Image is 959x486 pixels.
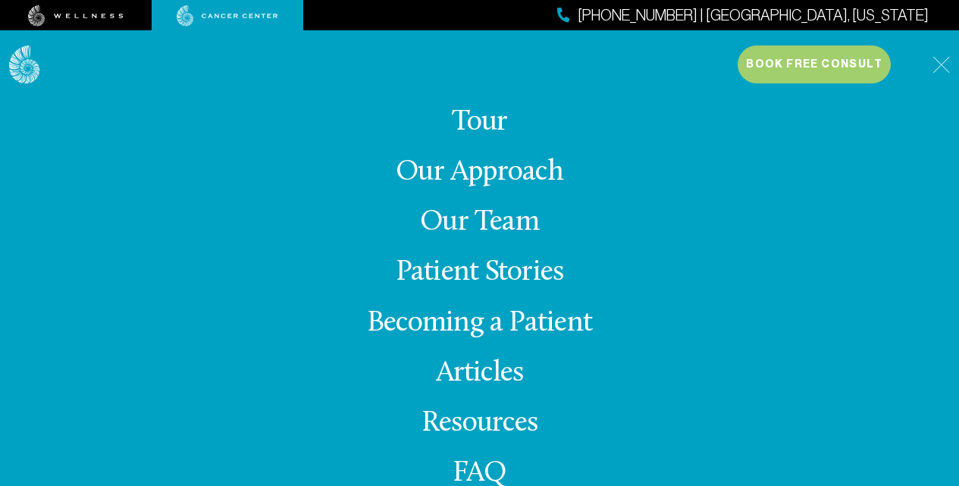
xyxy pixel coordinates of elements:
a: Tour [452,108,508,137]
button: Book Free Consult [738,45,891,83]
a: [PHONE_NUMBER] | [GEOGRAPHIC_DATA], [US_STATE] [557,5,929,27]
a: Becoming a Patient [367,309,592,338]
a: Articles [436,359,524,388]
a: Our Approach [396,158,563,187]
img: cancer center [177,5,278,27]
img: wellness [28,5,124,27]
a: Our Team [420,208,539,237]
span: [PHONE_NUMBER] | [GEOGRAPHIC_DATA], [US_STATE] [578,5,929,27]
img: icon-hamburger [932,56,950,74]
img: logo [9,45,40,84]
a: Resources [422,409,537,438]
a: Patient Stories [396,258,564,287]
